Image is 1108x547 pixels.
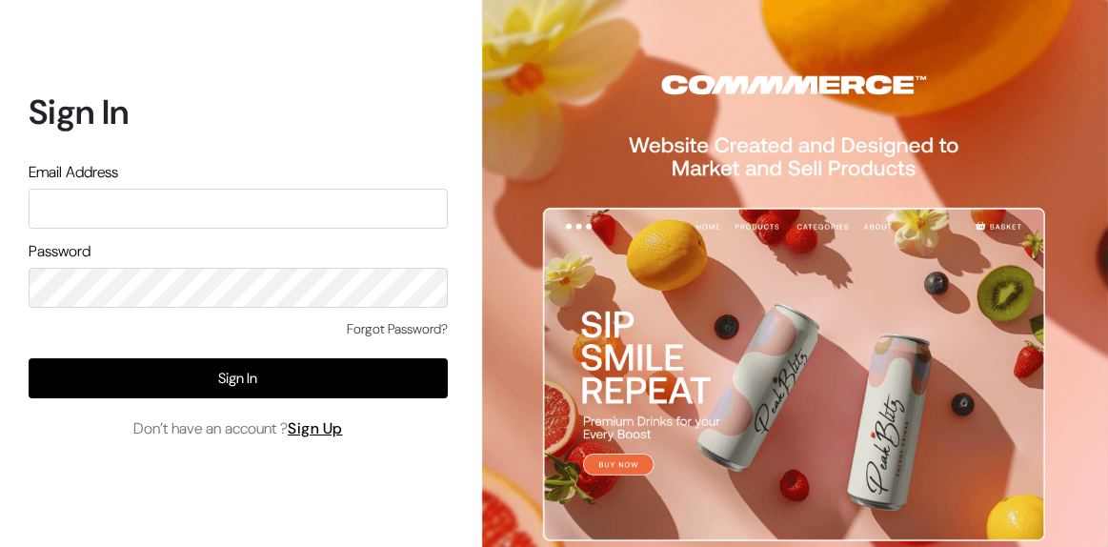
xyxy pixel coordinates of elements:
[288,418,343,438] a: Sign Up
[347,319,448,339] a: Forgot Password?
[133,417,343,440] span: Don’t have an account ?
[29,91,448,132] h1: Sign In
[29,161,118,184] label: Email Address
[29,240,91,263] label: Password
[29,358,448,398] button: Sign In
